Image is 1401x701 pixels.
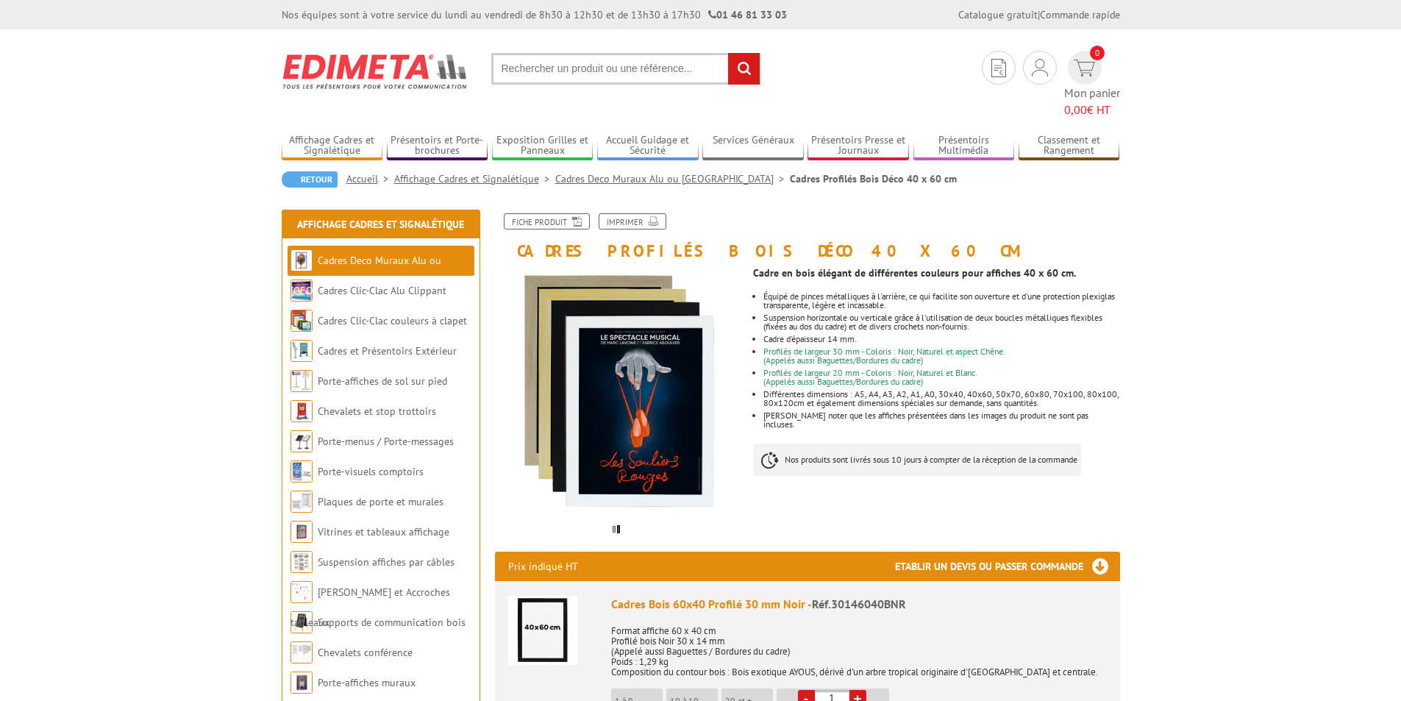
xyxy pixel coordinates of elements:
a: Cadres Clic-Clac Alu Clippant [318,284,446,297]
img: Porte-affiches de sol sur pied [290,370,313,392]
a: Plaques de porte et murales [318,495,443,508]
img: Porte-menus / Porte-messages [290,430,313,452]
img: Cimaises et Accroches tableaux [290,581,313,603]
img: devis rapide [991,59,1006,77]
img: Porte-visuels comptoirs [290,460,313,483]
a: Cadres et Présentoirs Extérieur [318,344,457,357]
img: Edimeta [282,44,469,99]
li: Cadres Profilés Bois Déco 40 x 60 cm [790,171,957,186]
a: Chevalets et stop trottoirs [318,405,436,418]
a: Présentoirs Presse et Journaux [808,134,909,158]
img: Cadres et Présentoirs Extérieur [290,340,313,362]
font: Profilés de largeur 30 mm - Coloris : Noir, Naturel et aspect Chêne. (Appelés aussi Baguettes/Bor... [763,346,1005,366]
strong: 01 46 81 33 03 [708,8,787,21]
img: devis rapide [1032,59,1048,76]
a: Porte-affiches muraux [318,676,416,689]
a: Catalogue gratuit [958,8,1038,21]
span: 0,00 [1064,102,1087,117]
p: Prix indiqué HT [508,552,578,581]
a: Affichage Cadres et Signalétique [297,218,464,231]
img: Suspension affiches par câbles [290,551,313,573]
img: Chevalets conférence [290,641,313,663]
a: Accueil Guidage et Sécurité [597,134,699,158]
a: Porte-visuels comptoirs [318,465,424,478]
a: Cadres Deco Muraux Alu ou [GEOGRAPHIC_DATA] [555,172,790,185]
a: Retour [282,171,338,188]
a: Porte-affiches de sol sur pied [318,374,447,388]
img: cadre_bois_clic_clac_40x60_profiles.png [495,267,743,515]
div: Nos équipes sont à votre service du lundi au vendredi de 8h30 à 12h30 et de 13h30 à 17h30 [282,7,787,22]
span: Réf.30146040BNR [812,597,906,611]
a: Cadres Clic-Clac couleurs à clapet [318,314,467,327]
a: Imprimer [599,213,666,229]
a: Classement et Rangement [1019,134,1120,158]
input: Rechercher un produit ou une référence... [491,53,760,85]
a: Cadres Deco Muraux Alu ou [GEOGRAPHIC_DATA] [290,254,441,297]
font: Profilés de largeur 20 mm - Coloris : Noir, Naturel et Blanc. (Appelés aussi Baguettes/Bordures d... [763,367,977,387]
input: rechercher [728,53,760,85]
p: Format affiche 60 x 40 cm Profilé bois Noir 30 x 14 mm (Appelé aussi Baguettes / Bordures du cadr... [611,616,1107,677]
img: Cadres Clic-Clac couleurs à clapet [290,310,313,332]
div: | [958,7,1120,22]
li: [PERSON_NAME] noter que les affiches présentées dans les images du produit ne sont pas incluses. [763,411,1119,429]
li: Équipé de pinces métalliques à l'arrière, ce qui facilite son ouverture et d'une protection plexi... [763,292,1119,310]
strong: Cadre en bois élégant de différentes couleurs pour affiches 40 x 60 cm. [753,266,1076,280]
span: 0 [1090,46,1105,60]
a: Commande rapide [1040,8,1120,21]
a: Accueil [346,172,394,185]
a: Exposition Grilles et Panneaux [492,134,593,158]
span: € HT [1064,102,1120,118]
span: Mon panier [1064,85,1120,118]
a: Affichage Cadres et Signalétique [282,134,383,158]
li: Différentes dimensions : A5, A4, A3, A2, A1, A0, 30x40, 40x60, 50x70, 60x80, 70x100, 80x100, 80x1... [763,390,1119,408]
a: Fiche produit [504,213,590,229]
a: Vitrines et tableaux affichage [318,525,449,538]
a: [PERSON_NAME] et Accroches tableaux [290,586,450,629]
img: Porte-affiches muraux [290,672,313,694]
p: Nos produits sont livrés sous 10 jours à compter de la réception de la commande [753,444,1081,476]
a: Affichage Cadres et Signalétique [394,172,555,185]
a: devis rapide 0 Mon panier 0,00€ HT [1064,51,1120,118]
a: Porte-menus / Porte-messages [318,435,454,448]
img: Plaques de porte et murales [290,491,313,513]
div: Cadres Bois 60x40 Profilé 30 mm Noir - [611,596,1107,613]
a: Supports de communication bois [318,616,466,629]
img: Cadres Deco Muraux Alu ou Bois [290,249,313,271]
img: Chevalets et stop trottoirs [290,400,313,422]
li: Suspension horizontale ou verticale grâce à l'utilisation de deux boucles métalliques flexibles (... [763,313,1119,331]
a: Suspension affiches par câbles [318,555,454,569]
a: Chevalets conférence [318,646,413,659]
a: Services Généraux [702,134,804,158]
img: devis rapide [1074,60,1095,76]
img: Cadres Bois 60x40 Profilé 30 mm Noir [508,596,577,665]
h3: Etablir un devis ou passer commande [895,552,1120,581]
img: Vitrines et tableaux affichage [290,521,313,543]
a: Présentoirs Multimédia [913,134,1015,158]
font: Cadre d’épaisseur 14 mm. [763,333,857,344]
a: Présentoirs et Porte-brochures [387,134,488,158]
